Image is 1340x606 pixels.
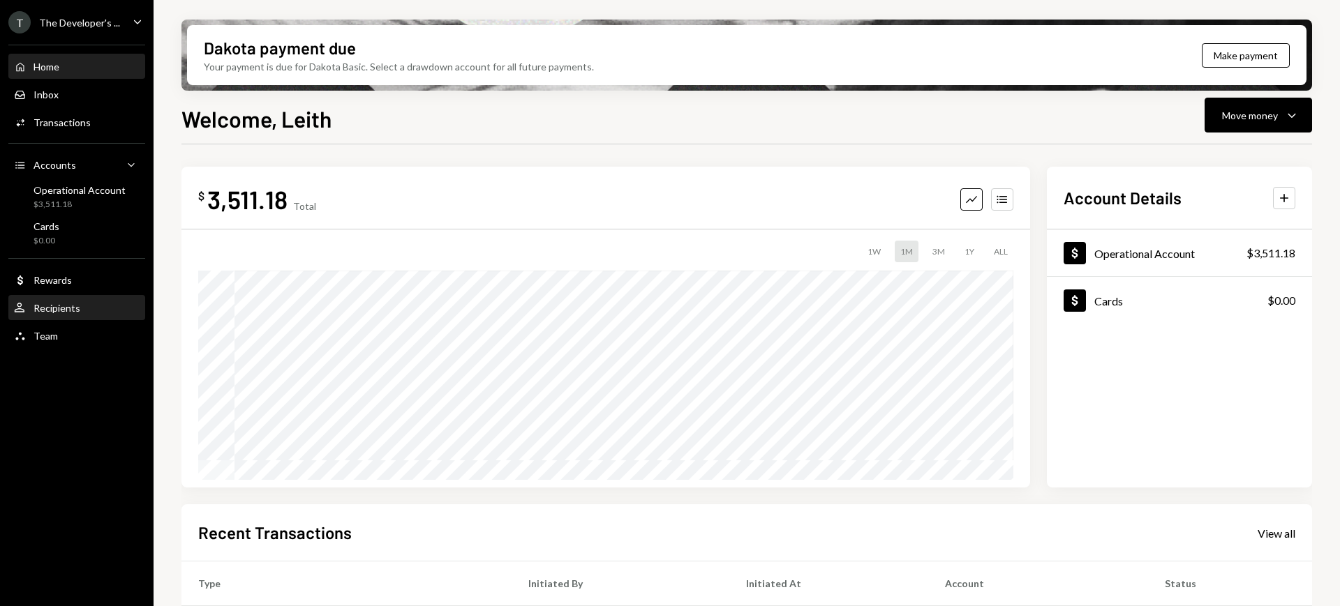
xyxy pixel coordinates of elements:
[39,17,120,29] div: The Developer's ...
[293,200,316,212] div: Total
[1267,292,1295,309] div: $0.00
[8,267,145,292] a: Rewards
[1047,229,1312,276] a: Operational Account$3,511.18
[959,241,980,262] div: 1Y
[8,11,31,33] div: T
[33,61,59,73] div: Home
[33,184,126,196] div: Operational Account
[895,241,918,262] div: 1M
[1202,43,1290,68] button: Make payment
[33,274,72,286] div: Rewards
[198,521,352,544] h2: Recent Transactions
[8,323,145,348] a: Team
[729,561,928,606] th: Initiated At
[8,216,145,250] a: Cards$0.00
[862,241,886,262] div: 1W
[1064,186,1182,209] h2: Account Details
[8,152,145,177] a: Accounts
[8,54,145,79] a: Home
[33,199,126,211] div: $3,511.18
[512,561,729,606] th: Initiated By
[198,189,204,203] div: $
[33,302,80,314] div: Recipients
[988,241,1013,262] div: ALL
[181,105,332,132] h1: Welcome, Leith
[33,220,59,232] div: Cards
[927,241,951,262] div: 3M
[33,159,76,171] div: Accounts
[204,36,356,59] div: Dakota payment due
[1094,294,1123,308] div: Cards
[33,116,91,128] div: Transactions
[1094,247,1195,260] div: Operational Account
[1258,527,1295,540] div: View all
[33,330,58,342] div: Team
[1205,98,1312,132] button: Move money
[1246,245,1295,262] div: $3,511.18
[8,109,145,135] a: Transactions
[204,59,594,74] div: Your payment is due for Dakota Basic. Select a drawdown account for all future payments.
[1148,561,1312,606] th: Status
[8,295,145,320] a: Recipients
[928,561,1148,606] th: Account
[1222,108,1278,123] div: Move money
[8,82,145,107] a: Inbox
[1258,525,1295,540] a: View all
[33,235,59,247] div: $0.00
[8,180,145,213] a: Operational Account$3,511.18
[33,89,59,100] div: Inbox
[181,561,512,606] th: Type
[1047,277,1312,324] a: Cards$0.00
[207,183,288,215] div: 3,511.18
